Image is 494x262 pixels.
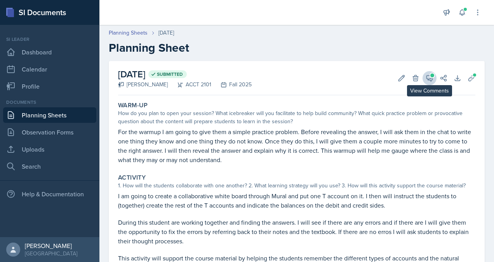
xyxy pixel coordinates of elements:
[109,41,485,55] h2: Planning Sheet
[3,141,96,157] a: Uploads
[118,127,475,164] p: For the warmup I am going to give them a simple practice problem. Before revealing the answer, I ...
[3,79,96,94] a: Profile
[158,29,174,37] div: [DATE]
[118,80,168,89] div: [PERSON_NAME]
[25,242,77,250] div: [PERSON_NAME]
[118,218,475,246] p: During this student are working together and finding the answers. I will see if there are any err...
[211,80,252,89] div: Fall 2025
[3,159,96,174] a: Search
[118,67,252,81] h2: [DATE]
[157,71,183,77] span: Submitted
[25,250,77,257] div: [GEOGRAPHIC_DATA]
[423,71,437,85] button: View Comments
[3,36,96,43] div: Si leader
[3,44,96,60] a: Dashboard
[109,29,148,37] a: Planning Sheets
[3,186,96,202] div: Help & Documentation
[118,182,475,190] div: 1. How will the students collaborate with one another? 2. What learning strategy will you use? 3....
[118,191,475,210] p: I am going to create a collaborative white board through Mural and put one T account on it. I the...
[118,109,475,126] div: How do you plan to open your session? What icebreaker will you facilitate to help build community...
[118,174,146,182] label: Activity
[3,99,96,106] div: Documents
[118,101,148,109] label: Warm-Up
[168,80,211,89] div: ACCT 2101
[3,124,96,140] a: Observation Forms
[3,107,96,123] a: Planning Sheets
[3,61,96,77] a: Calendar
